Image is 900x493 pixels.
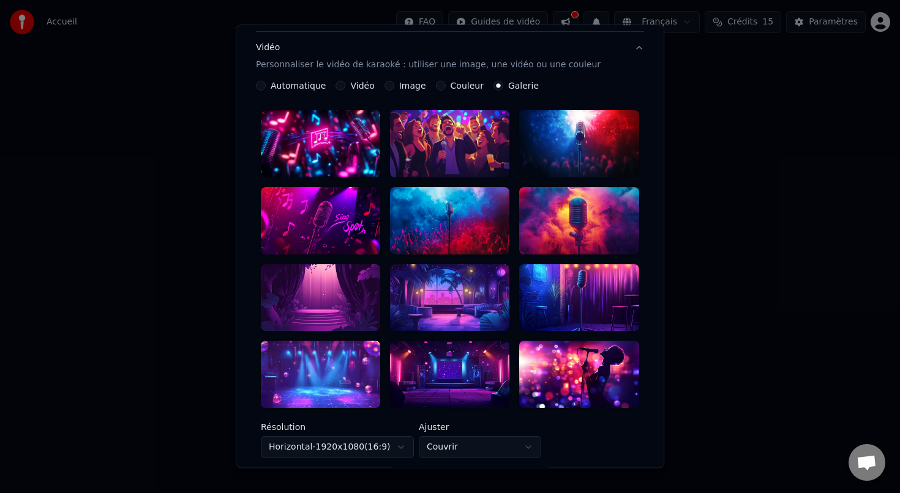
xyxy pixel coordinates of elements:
[351,81,375,90] label: Vidéo
[256,59,601,71] p: Personnaliser le vidéo de karaoké : utiliser une image, une vidéo ou une couleur
[451,81,484,90] label: Couleur
[508,81,539,90] label: Galerie
[256,32,644,81] button: VidéoPersonnaliser le vidéo de karaoké : utiliser une image, une vidéo ou une couleur
[256,42,601,71] div: Vidéo
[261,423,414,431] label: Résolution
[271,81,326,90] label: Automatique
[399,81,426,90] label: Image
[419,423,541,431] label: Ajuster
